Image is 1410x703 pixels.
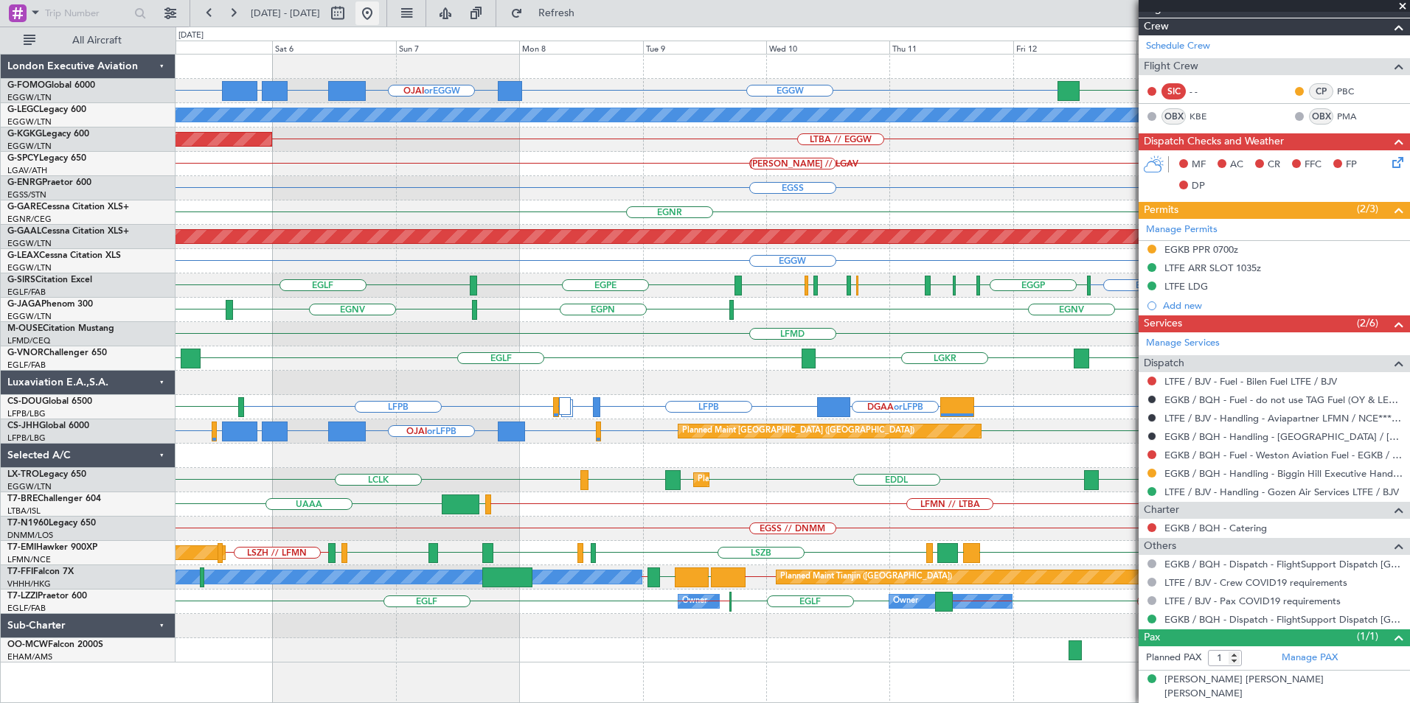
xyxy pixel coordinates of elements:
div: SIC [1161,83,1186,99]
span: CS-JHH [7,422,39,430]
a: EHAM/AMS [7,651,52,662]
div: Thu 11 [889,41,1013,54]
span: (2/3) [1357,201,1378,217]
a: LFPB/LBG [7,433,46,444]
span: FFC [1305,158,1322,172]
a: EGKB / BQH - Handling - [GEOGRAPHIC_DATA] / [GEOGRAPHIC_DATA] / FAB [1164,430,1403,443]
button: All Aircraft [16,29,160,52]
a: EGGW/LTN [7,116,52,127]
a: G-SPCYLegacy 650 [7,154,86,163]
div: Sat 6 [272,41,395,54]
a: G-KGKGLegacy 600 [7,130,89,139]
div: Planned Maint Dusseldorf [698,469,794,491]
div: Mon 8 [519,41,642,54]
span: G-FOMO [7,81,45,90]
div: Owner [682,590,707,612]
a: EGKB / BQH - Fuel - do not use TAG Fuel (OY & LEA only) EGLF / FAB [1164,394,1403,406]
span: Crew [1144,18,1169,35]
a: LX-TROLegacy 650 [7,470,86,479]
a: EGGW/LTN [7,481,52,492]
span: Charter [1144,502,1179,519]
span: Others [1144,538,1176,555]
a: EGGW/LTN [7,262,52,273]
span: OO-MCW [7,640,48,649]
span: T7-EMI [7,543,36,552]
a: T7-LZZIPraetor 600 [7,592,87,601]
span: MF [1192,158,1206,172]
a: LTBA/ISL [7,506,41,517]
a: LFMN/NCE [7,554,51,565]
a: M-OUSECitation Mustang [7,324,114,333]
label: Planned PAX [1146,651,1201,665]
a: EGGW/LTN [7,238,52,249]
a: PBC [1337,85,1370,98]
a: EGKB / BQH - Handling - Biggin Hill Executive Handling EGKB / BQH [1164,467,1403,480]
div: LTFE ARR SLOT 1035z [1164,262,1261,274]
div: OBX [1161,108,1186,125]
span: G-VNOR [7,349,44,357]
a: EGLF/FAB [7,287,46,298]
a: G-LEGCLegacy 600 [7,105,86,114]
div: Fri 5 [149,41,272,54]
span: FP [1346,158,1357,172]
a: EGGW/LTN [7,311,52,322]
a: G-GAALCessna Citation XLS+ [7,227,129,236]
a: T7-BREChallenger 604 [7,494,101,503]
a: LTFE / BJV - Handling - Gozen Air Services LTFE / BJV [1164,486,1399,498]
div: [PERSON_NAME] [PERSON_NAME] [PERSON_NAME] [1164,673,1403,702]
a: LTFE / BJV - Fuel - Bilen Fuel LTFE / BJV [1164,375,1337,388]
span: T7-LZZI [7,592,38,601]
a: LTFE / BJV - Crew COVID19 requirements [1164,576,1347,589]
span: G-JAGA [7,300,41,309]
a: T7-FFIFalcon 7X [7,567,74,576]
span: G-KGKG [7,130,42,139]
div: Tue 9 [643,41,766,54]
span: Pax [1144,629,1160,646]
div: OBX [1309,108,1333,125]
div: Planned Maint [GEOGRAPHIC_DATA] ([GEOGRAPHIC_DATA]) [682,420,914,442]
a: G-JAGAPhenom 300 [7,300,93,309]
a: T7-EMIHawker 900XP [7,543,97,552]
a: DNMM/LOS [7,530,53,541]
a: LFMD/CEQ [7,335,50,346]
div: - - [1190,85,1223,98]
a: G-GARECessna Citation XLS+ [7,203,129,211]
span: CS-DOU [7,397,42,406]
span: G-SPCY [7,154,39,163]
a: Manage Services [1146,336,1220,351]
a: EGKB / BQH - Catering [1164,522,1267,534]
span: T7-N1960 [7,519,49,528]
div: Fri 12 [1013,41,1136,54]
a: CS-JHHGlobal 6000 [7,422,89,430]
span: LX-TRO [7,470,39,479]
div: Owner [893,590,918,612]
a: Schedule Crew [1146,39,1210,54]
span: G-LEAX [7,251,39,260]
a: Manage Permits [1146,223,1218,237]
span: T7-BRE [7,494,38,503]
div: EGKB PPR 0700z [1164,243,1238,256]
span: [DATE] - [DATE] [251,7,320,20]
div: Sat 13 [1136,41,1260,54]
span: CR [1268,158,1280,172]
span: Permits [1144,202,1178,219]
span: Dispatch Checks and Weather [1144,133,1284,150]
a: KBE [1190,110,1223,123]
span: All Aircraft [38,35,156,46]
a: EGSS/STN [7,189,46,200]
a: EGLF/FAB [7,360,46,371]
div: Sun 7 [396,41,519,54]
a: LGAV/ATH [7,165,47,176]
div: LTFE LDG [1164,280,1208,293]
span: G-ENRG [7,178,42,187]
span: Flight Crew [1144,58,1198,75]
a: Manage PAX [1282,651,1338,665]
a: EGKB / BQH - Dispatch - FlightSupport Dispatch [GEOGRAPHIC_DATA] [1164,558,1403,570]
a: EGKB / BQH - Dispatch - FlightSupport Dispatch [GEOGRAPHIC_DATA] [1164,613,1403,626]
a: EGKB / BQH - Fuel - Weston Aviation Fuel - EGKB / BQH [1164,449,1403,461]
div: [DATE] [178,29,204,42]
div: CP [1309,83,1333,99]
span: G-GARE [7,203,41,211]
a: LFPB/LBG [7,408,46,419]
div: Planned Maint Tianjin ([GEOGRAPHIC_DATA]) [780,566,952,588]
